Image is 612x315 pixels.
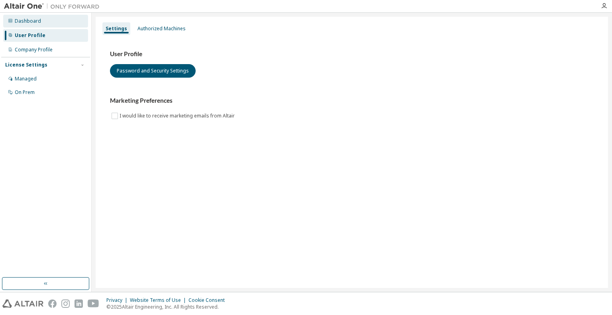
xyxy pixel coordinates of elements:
h3: Marketing Preferences [110,97,594,105]
img: linkedin.svg [75,299,83,308]
img: facebook.svg [48,299,57,308]
div: Managed [15,76,37,82]
div: Settings [106,25,127,32]
div: Privacy [106,297,130,303]
div: On Prem [15,89,35,96]
div: Authorized Machines [137,25,186,32]
img: altair_logo.svg [2,299,43,308]
button: Password and Security Settings [110,64,196,78]
label: I would like to receive marketing emails from Altair [120,111,236,121]
div: User Profile [15,32,45,39]
div: Cookie Consent [188,297,229,303]
div: Website Terms of Use [130,297,188,303]
h3: User Profile [110,50,594,58]
p: © 2025 Altair Engineering, Inc. All Rights Reserved. [106,303,229,310]
img: instagram.svg [61,299,70,308]
img: Altair One [4,2,104,10]
img: youtube.svg [88,299,99,308]
div: Dashboard [15,18,41,24]
div: License Settings [5,62,47,68]
div: Company Profile [15,47,53,53]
